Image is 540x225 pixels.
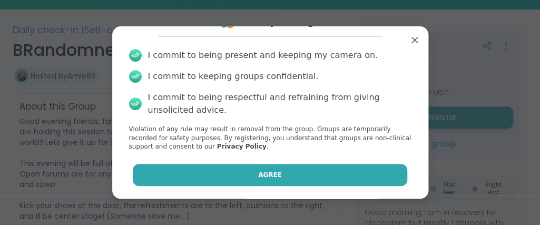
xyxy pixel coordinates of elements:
div: I commit to keeping groups confidential. [148,70,319,83]
div: I commit to being present and keeping my camera on. [148,49,378,62]
div: I commit to being respectful and refraining from giving unsolicited advice. [148,91,411,116]
span: Agree [258,170,282,180]
button: Agree [133,164,407,186]
p: Violation of any rule may result in removal from the group. Groups are temporarily recorded for s... [129,125,411,151]
a: Privacy Policy [217,143,267,150]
